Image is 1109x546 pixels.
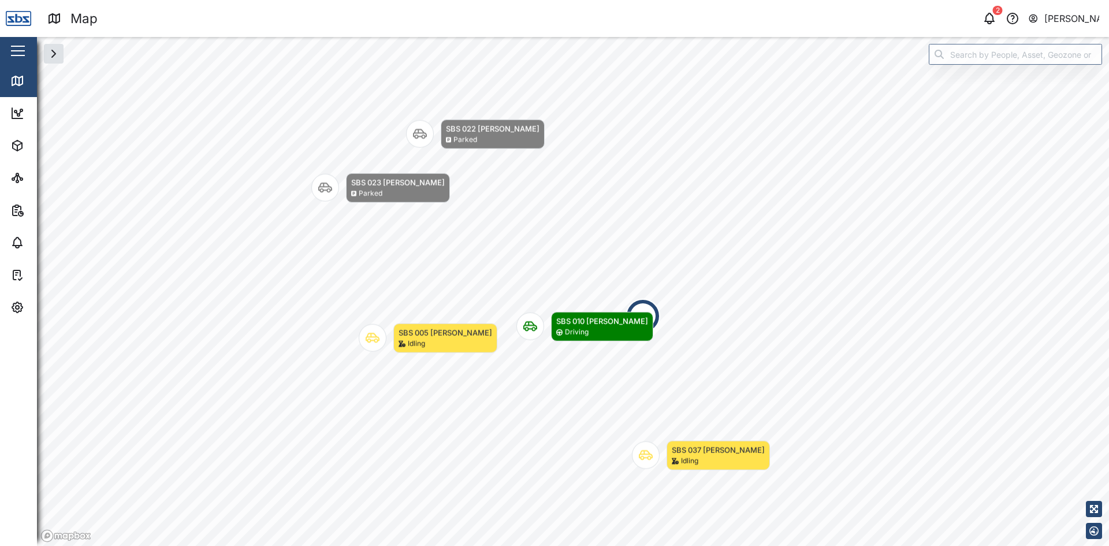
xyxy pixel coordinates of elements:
div: Assets [30,139,66,152]
div: Map marker [406,120,545,149]
input: Search by People, Asset, Geozone or Place [929,44,1102,65]
div: Idling [408,339,425,350]
div: Driving [565,327,589,338]
div: SBS 022 [PERSON_NAME] [446,123,539,135]
div: Map marker [311,173,450,203]
a: Mapbox logo [40,529,91,543]
div: SBS 037 [PERSON_NAME] [672,444,765,456]
div: SBS 005 [PERSON_NAME] [399,327,492,339]
div: Idling [681,456,698,467]
div: Reports [30,204,69,217]
div: Parked [359,188,382,199]
div: [PERSON_NAME] [1044,12,1100,26]
button: [PERSON_NAME] [1028,10,1100,27]
div: Map [70,9,98,29]
div: Dashboard [30,107,82,120]
canvas: Map [37,37,1109,546]
img: Main Logo [6,6,31,31]
div: Map marker [516,312,653,341]
div: 2 [993,6,1003,15]
div: Parked [453,135,477,146]
div: Tasks [30,269,62,281]
div: Map marker [626,299,660,333]
div: Sites [30,172,58,184]
div: 22 [638,310,648,322]
div: Map marker [359,324,497,353]
div: SBS 010 [PERSON_NAME] [556,315,648,327]
div: SBS 023 [PERSON_NAME] [351,177,445,188]
div: Alarms [30,236,66,249]
div: Map [30,75,56,87]
div: Map marker [632,441,770,470]
div: Settings [30,301,71,314]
